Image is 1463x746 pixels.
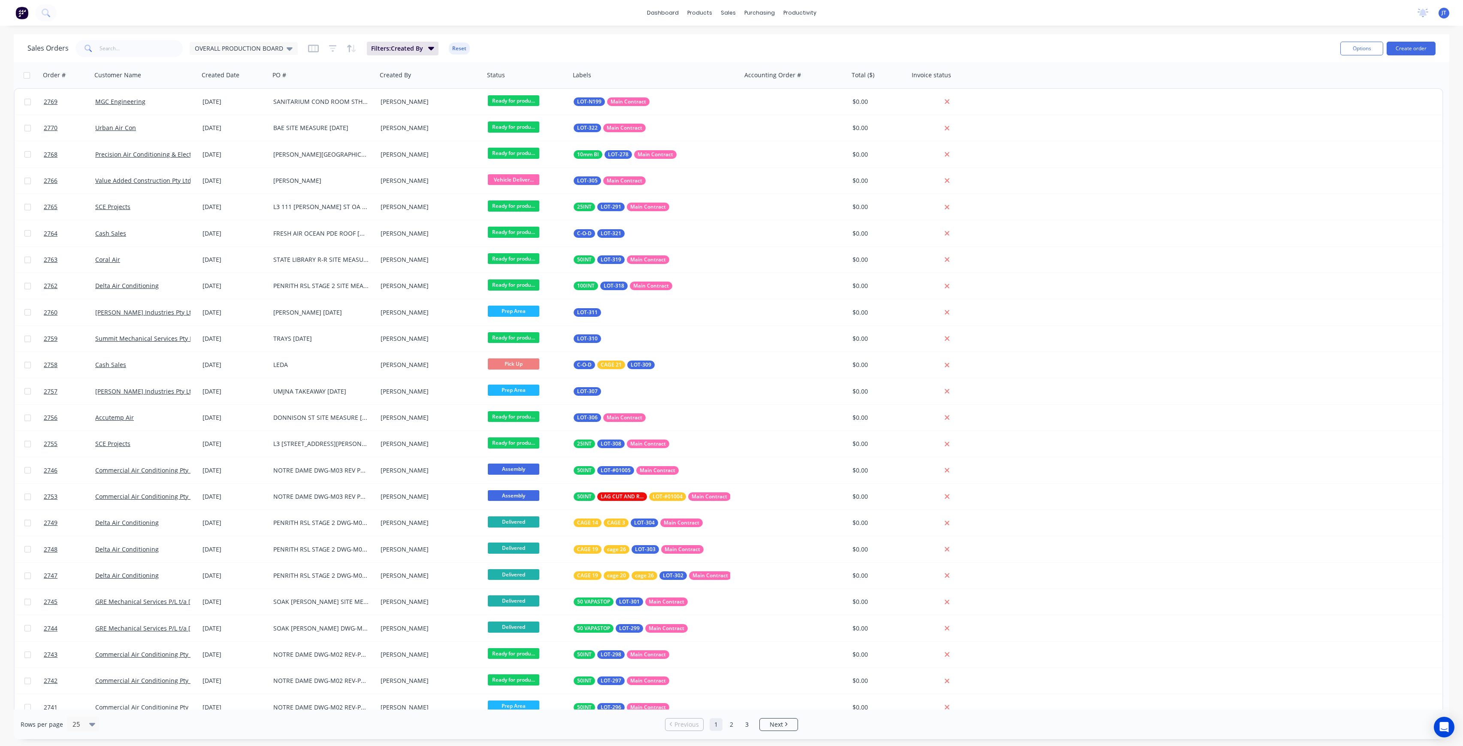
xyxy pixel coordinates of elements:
[95,334,199,343] a: Summit Mechanical Services Pty Ltd
[44,308,57,317] span: 2760
[577,229,592,238] span: C-O-D
[488,200,539,211] span: Ready for produ...
[577,545,598,554] span: CAGE 19
[601,229,621,238] span: LOT-321
[95,229,126,237] a: Cash Sales
[381,571,476,580] div: [PERSON_NAME]
[674,720,699,729] span: Previous
[95,597,292,606] a: GRE Mechanical Services P/L t/a [PERSON_NAME] & [PERSON_NAME]
[488,490,539,501] span: Assembly
[273,150,369,159] div: [PERSON_NAME][GEOGRAPHIC_DATA] C SITE MEASURES
[664,519,699,527] span: Main Contract
[577,413,598,422] span: LOT-306
[574,229,625,238] button: C-O-DLOT-321
[607,545,626,554] span: cage 26
[95,440,130,448] a: SCE Projects
[203,255,266,264] div: [DATE]
[574,519,703,527] button: CAGE 14CAGE 3LOT-304Main Contract
[381,624,476,633] div: [PERSON_NAME]
[488,569,539,580] span: Delivered
[44,624,57,633] span: 2744
[692,492,727,501] span: Main Contract
[203,387,266,396] div: [DATE]
[273,282,369,290] div: PENRITH RSL STAGE 2 SITE MEASURES [DATE]
[653,492,683,501] span: LOT-#01004
[44,168,95,194] a: 2766
[852,334,903,343] div: $0.00
[577,466,592,475] span: 50INT
[95,203,130,211] a: SCE Projects
[601,440,621,448] span: LOT-308
[44,300,95,325] a: 2760
[488,148,539,158] span: Ready for produ...
[203,124,266,132] div: [DATE]
[852,492,903,501] div: $0.00
[601,703,621,712] span: LOT-296
[449,42,470,55] button: Reset
[607,413,642,422] span: Main Contract
[488,358,539,369] span: Pick Up
[44,282,57,290] span: 2762
[44,221,95,246] a: 2764
[94,71,141,79] div: Customer Name
[630,650,666,659] span: Main Contract
[607,176,642,185] span: Main Contract
[95,282,159,290] a: Delta Air Conditioning
[574,597,688,606] button: 50 VAPASTOPLOT-301Main Contract
[273,413,369,422] div: DONNISON ST SITE MEASURE [DATE]
[203,176,266,185] div: [DATE]
[601,203,621,211] span: LOT-291
[381,255,476,264] div: [PERSON_NAME]
[577,361,592,369] span: C-O-D
[381,97,476,106] div: [PERSON_NAME]
[683,6,716,19] div: products
[273,124,369,132] div: BAE SITE MEASURE [DATE]
[95,545,159,553] a: Delta Air Conditioning
[203,440,266,448] div: [DATE]
[381,150,476,159] div: [PERSON_NAME]
[1442,9,1446,17] span: JT
[203,308,266,317] div: [DATE]
[779,6,821,19] div: productivity
[574,650,669,659] button: 50INTLOT-298Main Contract
[44,458,95,483] a: 2746
[44,492,57,501] span: 2753
[44,247,95,273] a: 2763
[44,379,95,404] a: 2757
[577,387,598,396] span: LOT-307
[381,440,476,448] div: [PERSON_NAME]
[577,519,598,527] span: CAGE 14
[44,203,57,211] span: 2765
[634,519,655,527] span: LOT-304
[44,571,57,580] span: 2747
[44,563,95,588] a: 2747
[601,361,622,369] span: CAGE 21
[95,97,145,106] a: MGC Engineering
[381,545,476,554] div: [PERSON_NAME]
[44,440,57,448] span: 2755
[619,597,640,606] span: LOT-301
[272,71,286,79] div: PO #
[1434,717,1454,737] div: Open Intercom Messenger
[488,95,539,106] span: Ready for produ...
[381,229,476,238] div: [PERSON_NAME]
[574,676,669,685] button: 50INTLOT-297Main Contract
[44,352,95,378] a: 2758
[273,624,369,633] div: SOAK [PERSON_NAME] DWG-M100 REV-E RUN D [DATE]
[619,624,640,633] span: LOT-299
[381,282,476,290] div: [PERSON_NAME]
[203,229,266,238] div: [DATE]
[574,545,704,554] button: CAGE 19cage 26LOT-303Main Contract
[203,571,266,580] div: [DATE]
[574,150,677,159] button: 10mm BILOT-278Main Contract
[381,176,476,185] div: [PERSON_NAME]
[95,676,199,685] a: Commercial Air Conditioning Pty Ltd
[852,97,903,106] div: $0.00
[44,405,95,431] a: 2756
[381,492,476,501] div: [PERSON_NAME]
[381,124,476,132] div: [PERSON_NAME]
[488,385,539,395] span: Prep Area
[760,720,798,729] a: Next page
[601,492,644,501] span: LAG CUT AND READY
[44,413,57,422] span: 2756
